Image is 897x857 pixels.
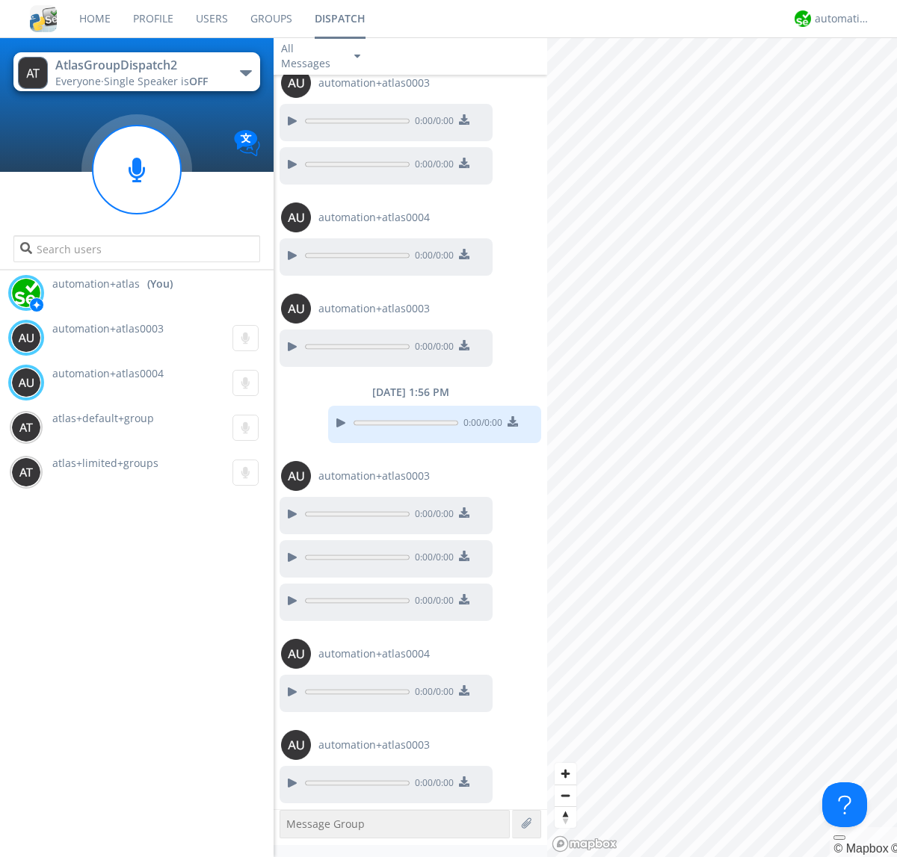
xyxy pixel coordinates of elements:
img: 373638.png [281,639,311,669]
button: Toggle attribution [833,835,845,840]
span: 0:00 / 0:00 [410,249,454,265]
img: 373638.png [11,457,41,487]
img: download media button [459,249,469,259]
span: automation+atlas0003 [52,321,164,335]
span: 0:00 / 0:00 [410,551,454,567]
span: 0:00 / 0:00 [410,685,454,702]
img: 373638.png [281,68,311,98]
button: Zoom out [555,785,576,806]
img: download media button [459,114,469,125]
span: 0:00 / 0:00 [410,507,454,524]
img: download media button [459,776,469,787]
button: AtlasGroupDispatch2Everyone·Single Speaker isOFF [13,52,259,91]
span: 0:00 / 0:00 [410,594,454,610]
img: 373638.png [281,294,311,324]
img: 373638.png [11,412,41,442]
img: download media button [459,685,469,696]
img: 373638.png [281,202,311,232]
button: Reset bearing to north [555,806,576,828]
img: download media button [459,507,469,518]
img: 373638.png [281,461,311,491]
span: automation+atlas [52,276,140,291]
iframe: Toggle Customer Support [822,782,867,827]
span: Zoom out [555,785,576,806]
span: automation+atlas0003 [318,75,430,90]
span: automation+atlas0004 [52,366,164,380]
span: 0:00 / 0:00 [410,776,454,793]
span: Single Speaker is [104,74,208,88]
button: Zoom in [555,763,576,785]
img: download media button [459,594,469,604]
img: 373638.png [11,368,41,397]
span: 0:00 / 0:00 [410,340,454,356]
img: download media button [459,340,469,350]
span: Reset bearing to north [555,807,576,828]
span: automation+atlas0004 [318,646,430,661]
div: (You) [147,276,173,291]
span: automation+atlas0004 [318,210,430,225]
a: Mapbox logo [552,835,617,853]
div: Everyone · [55,74,224,89]
img: download media button [508,416,518,427]
img: download media button [459,158,469,168]
span: atlas+limited+groups [52,456,158,470]
img: caret-down-sm.svg [354,55,360,58]
span: OFF [189,74,208,88]
span: atlas+default+group [52,411,154,425]
img: d2d01cd9b4174d08988066c6d424eccd [795,10,811,27]
span: 0:00 / 0:00 [410,114,454,131]
div: automation+atlas [815,11,871,26]
span: automation+atlas0003 [318,737,430,752]
img: cddb5a64eb264b2086981ab96f4c1ba7 [30,5,57,32]
img: d2d01cd9b4174d08988066c6d424eccd [11,278,41,308]
div: AtlasGroupDispatch2 [55,57,224,74]
div: All Messages [281,41,341,71]
span: automation+atlas0003 [318,468,430,483]
img: 373638.png [281,730,311,760]
img: download media button [459,551,469,561]
a: Mapbox [833,842,888,855]
span: automation+atlas0003 [318,301,430,316]
img: Translation enabled [234,130,260,156]
input: Search users [13,235,259,262]
span: 0:00 / 0:00 [458,416,502,433]
div: [DATE] 1:56 PM [274,385,547,400]
img: 373638.png [11,323,41,353]
span: 0:00 / 0:00 [410,158,454,174]
img: 373638.png [18,57,48,89]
